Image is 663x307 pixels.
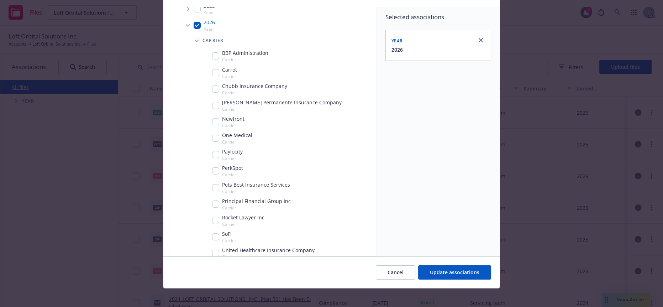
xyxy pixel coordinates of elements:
[222,205,291,211] span: Carrier
[222,155,243,161] span: Carrier
[222,221,264,227] span: Carrier
[222,188,290,194] span: Carrier
[222,181,290,188] span: Pets Best Insurance Services
[202,38,223,43] span: Carrier
[222,106,342,112] span: Carrier
[222,90,287,96] span: Carrier
[418,265,491,280] button: Update associations
[222,172,243,178] span: Carrier
[222,148,243,155] span: Paylocity
[222,82,287,90] span: Chubb Insurance Company
[222,49,268,57] span: BBP Administration
[222,115,244,123] span: Newfront
[222,197,291,205] span: Principal Financial Group Inc
[222,254,315,260] span: Carrier
[222,246,315,254] span: United Healthcare Insurance Company
[477,36,485,45] a: close
[222,214,264,221] span: Rocket Lawyer Inc
[391,46,403,53] button: 2026
[204,19,215,26] span: 2026
[222,230,236,238] span: SoFi
[391,38,402,44] span: Year
[222,131,252,139] span: One Medical
[222,238,236,244] span: Carrier
[204,10,215,16] span: Year
[222,123,244,129] span: Carrier
[430,269,479,276] span: Update associations
[388,269,404,276] span: Cancel
[222,57,268,63] span: Carrier
[385,13,491,21] span: Selected associations
[222,99,342,106] span: [PERSON_NAME] Permanente Insurance Company
[376,265,415,280] button: Cancel
[222,164,243,172] span: PerkSpot
[222,139,252,145] span: Carrier
[204,26,215,32] span: Year
[222,73,237,79] span: Carrier
[222,66,237,73] span: Carrot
